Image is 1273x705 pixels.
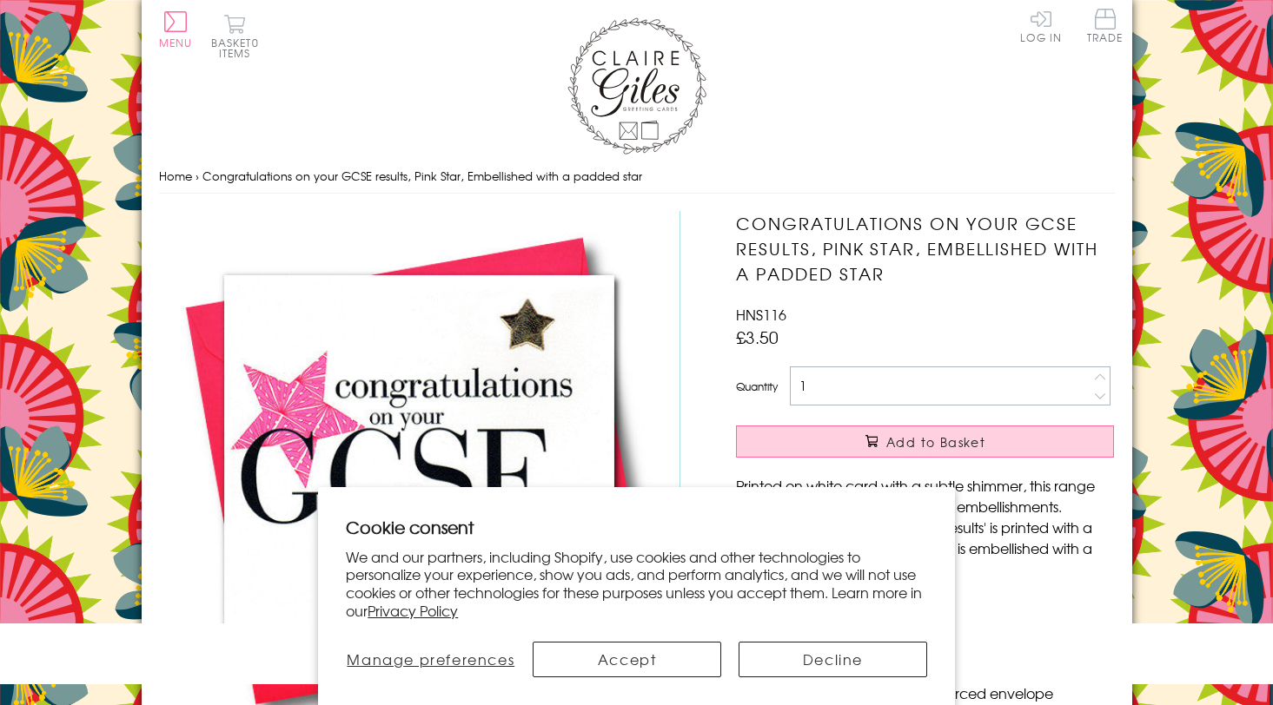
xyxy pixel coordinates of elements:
[886,433,985,451] span: Add to Basket
[202,168,642,184] span: Congratulations on your GCSE results, Pink Star, Embellished with a padded star
[1087,9,1124,46] a: Trade
[533,642,721,677] button: Accept
[346,642,515,677] button: Manage preferences
[159,159,1115,194] nav: breadcrumbs
[736,304,786,325] span: HNS116
[368,600,458,621] a: Privacy Policy
[736,325,779,349] span: £3.50
[739,642,927,677] button: Decline
[346,515,927,539] h2: Cookie consent
[347,649,514,669] span: Manage preferences
[736,425,1114,458] button: Add to Basket
[1020,9,1062,43] a: Log In
[1087,9,1124,43] span: Trade
[159,35,193,50] span: Menu
[346,548,927,620] p: We and our partners, including Shopify, use cookies and other technologies to personalize your ex...
[736,379,778,394] label: Quantity
[211,14,259,58] button: Basket0 items
[159,11,193,48] button: Menu
[159,168,192,184] a: Home
[567,17,706,155] img: Claire Giles Greetings Cards
[219,35,259,61] span: 0 items
[196,168,199,184] span: ›
[736,475,1114,579] p: Printed on white card with a subtle shimmer, this range has large graphics and beautiful embellis...
[736,211,1114,286] h1: Congratulations on your GCSE results, Pink Star, Embellished with a padded star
